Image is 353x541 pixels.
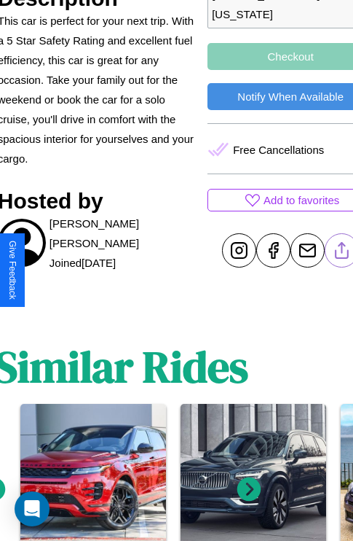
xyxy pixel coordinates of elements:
div: Give Feedback [7,241,17,300]
div: Open Intercom Messenger [15,491,49,526]
p: Add to favorites [263,190,339,210]
p: Joined [DATE] [49,253,116,273]
p: Free Cancellations [233,140,324,160]
p: [PERSON_NAME] [PERSON_NAME] [49,214,200,253]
